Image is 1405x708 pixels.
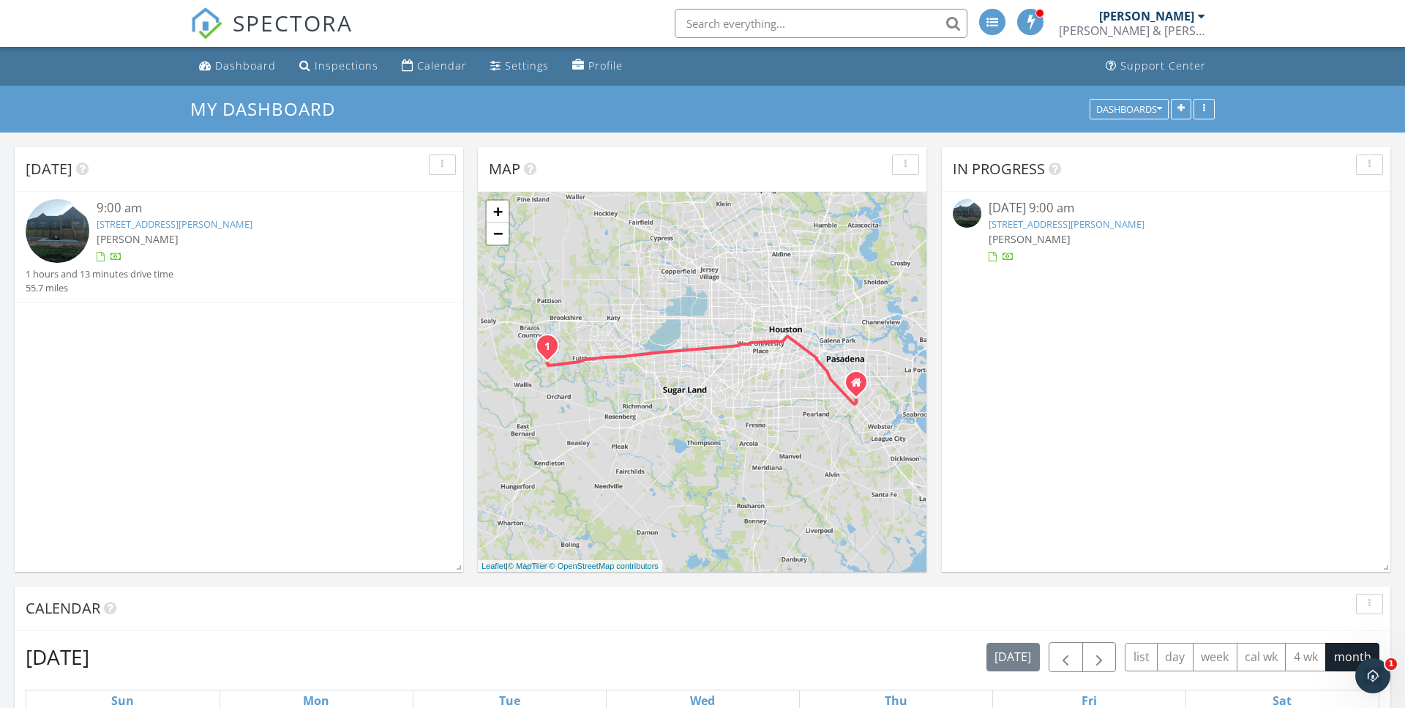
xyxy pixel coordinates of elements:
button: month [1325,643,1379,671]
div: Dashboards [1096,104,1162,114]
div: Bryan & Bryan Inspections [1059,23,1205,38]
button: Previous month [1049,642,1083,672]
a: Leaflet [482,562,506,570]
h2: [DATE] [26,642,89,671]
a: © OpenStreetMap contributors [550,562,659,570]
span: 1 [1385,658,1397,670]
a: Zoom out [487,223,509,245]
span: Map [489,159,520,179]
a: © MapTiler [508,562,547,570]
i: 1 [544,342,550,352]
a: Calendar [396,53,473,80]
a: Zoom in [487,201,509,223]
a: My Dashboard [190,97,348,121]
button: day [1157,643,1194,671]
button: list [1125,643,1158,671]
div: Profile [588,59,623,72]
span: Calendar [26,598,100,618]
div: Settings [505,59,549,72]
span: In Progress [953,159,1045,179]
input: Search everything... [675,9,967,38]
a: 9:00 am [STREET_ADDRESS][PERSON_NAME] [PERSON_NAME] 1 hours and 13 minutes drive time 55.7 miles [26,199,452,295]
a: SPECTORA [190,20,353,51]
a: [STREET_ADDRESS][PERSON_NAME] [989,217,1144,231]
a: Profile [566,53,629,80]
div: [PERSON_NAME] [1099,9,1194,23]
span: [PERSON_NAME] [989,232,1071,246]
button: Dashboards [1090,99,1169,119]
span: [DATE] [26,159,72,179]
span: SPECTORA [233,7,353,38]
a: [DATE] 9:00 am [STREET_ADDRESS][PERSON_NAME] [PERSON_NAME] [953,199,1379,264]
img: 9568030%2Fcover_photos%2FwAMOJL2fAw5SfPn5VZ79%2Fsmall.jpg [953,199,981,228]
div: 9:00 am [97,199,416,217]
div: 55.7 miles [26,281,173,295]
button: [DATE] [986,643,1040,671]
button: cal wk [1237,643,1286,671]
iframe: Intercom live chat [1355,658,1390,693]
div: Dashboard [215,59,276,72]
a: Settings [484,53,555,80]
div: 1 hours and 13 minutes drive time [26,267,173,281]
div: 364 FM 1959, Houston TX 77034 [856,382,865,391]
a: Support Center [1100,53,1212,80]
span: [PERSON_NAME] [97,232,179,246]
div: Calendar [417,59,467,72]
img: 9568030%2Fcover_photos%2FwAMOJL2fAw5SfPn5VZ79%2Fsmall.jpg [26,199,89,263]
div: | [478,560,662,573]
button: week [1193,643,1237,671]
button: Next month [1082,642,1117,672]
img: The Best Home Inspection Software - Spectora [190,7,222,40]
div: 36705 Lariat Ln, Simonton, TX 77476 [547,346,556,354]
div: [DATE] 9:00 am [989,199,1344,217]
a: [STREET_ADDRESS][PERSON_NAME] [97,217,252,231]
a: Inspections [293,53,384,80]
button: 4 wk [1285,643,1326,671]
div: Support Center [1120,59,1206,72]
div: Inspections [315,59,378,72]
a: Dashboard [193,53,282,80]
